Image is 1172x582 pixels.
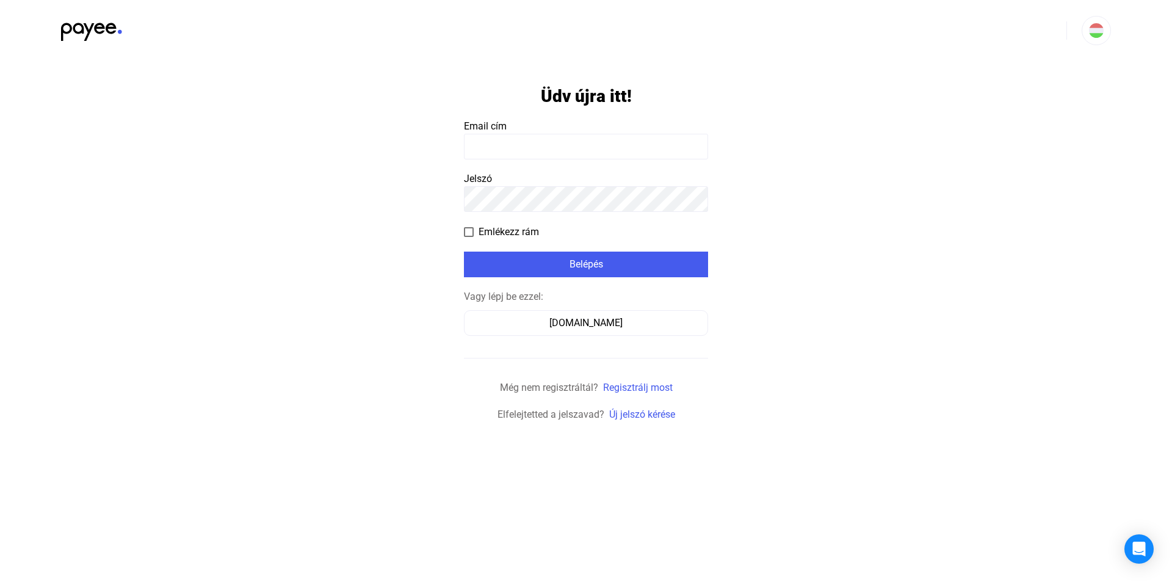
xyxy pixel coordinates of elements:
button: Belépés [464,252,708,277]
img: black-payee-blue-dot.svg [61,16,122,41]
img: HU [1089,23,1104,38]
span: Elfelejtetted a jelszavad? [497,409,604,420]
a: Regisztrálj most [603,382,673,393]
span: Emlékezz rám [479,225,539,239]
h1: Üdv újra itt! [541,85,632,107]
div: Vagy lépj be ezzel: [464,289,708,304]
a: [DOMAIN_NAME] [464,317,708,329]
div: Belépés [468,257,704,272]
div: Open Intercom Messenger [1124,534,1154,564]
span: Még nem regisztráltál? [500,382,598,393]
div: [DOMAIN_NAME] [468,316,704,330]
span: Email cím [464,120,507,132]
button: [DOMAIN_NAME] [464,310,708,336]
button: HU [1082,16,1111,45]
span: Jelszó [464,173,492,184]
a: Új jelszó kérése [609,409,675,420]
